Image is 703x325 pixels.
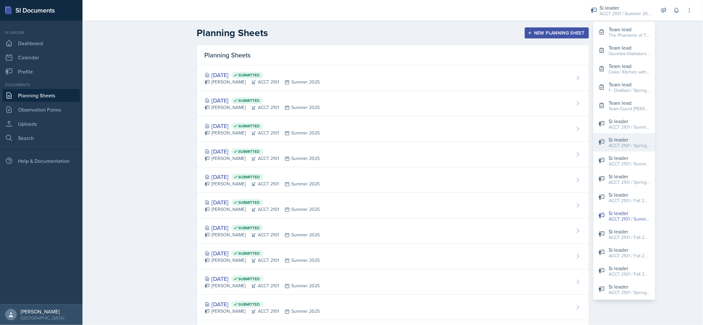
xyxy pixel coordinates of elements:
div: [DATE] [205,71,320,79]
div: [DATE] [205,300,320,309]
button: Team lead Goomba Gladiators / Fall 2024 [593,41,655,60]
div: Si leader [609,172,650,180]
div: Team lead [609,99,650,107]
div: Si leader [609,264,650,272]
div: ACCT 2101 / Summer 2023 [609,161,650,167]
div: [DATE] [205,249,320,258]
div: [PERSON_NAME] ACCT 2101 Summer 2025 [205,155,320,162]
div: ACCT 2101 / Spring 2023 [609,289,650,296]
button: Team lead Team Count [PERSON_NAME] - PURPLE / Spring 2024 [593,96,655,115]
div: Goomba Gladiators / Fall 2024 [609,50,650,57]
button: Team lead 1 - OutKast / Spring 2023 [593,78,655,96]
div: Coles' Kitchen with [PERSON_NAME] / Fall 2023 [609,69,650,75]
a: [DATE] Submitted [PERSON_NAME]ACCT 2101Summer 2025 [197,218,589,244]
button: Si leader ACCT 2101 / Summer 2024 [593,115,655,133]
a: Dashboard [3,37,80,50]
button: Si leader ACCT 2101 / Fall 2022 [593,243,655,262]
div: Documents [3,82,80,88]
a: [DATE] Submitted [PERSON_NAME]ACCT 2101Summer 2025 [197,65,589,91]
div: [PERSON_NAME] ACCT 2101 Summer 2025 [205,282,320,289]
div: Team lead [609,25,650,33]
div: [DATE] [205,96,320,105]
span: Submitted [239,73,260,78]
div: ACCT 2101 / Summer 2025 [609,216,650,222]
div: Team lead [609,81,650,88]
div: ACCT 2101 / Spring 2025 [609,142,650,149]
span: Submitted [239,149,260,154]
div: [DATE] [205,122,320,130]
div: ACCT 2101 / Fall 2022 [609,252,650,259]
div: New Planning Sheet [529,30,584,35]
button: Si leader ACCT 2101 / Fall 2024 [593,188,655,207]
div: [PERSON_NAME] ACCT 2101 Summer 2025 [205,130,320,136]
div: [PERSON_NAME] [21,308,64,315]
div: Si leader [3,30,80,35]
div: [PERSON_NAME] ACCT 2101 Summer 2025 [205,79,320,85]
a: [DATE] Submitted [PERSON_NAME]ACCT 2101Summer 2025 [197,295,589,320]
div: Si leader [600,4,651,12]
span: Submitted [239,251,260,256]
button: Si leader ACCT 2101 / Fall 2025 [593,262,655,280]
div: [PERSON_NAME] ACCT 2101 Summer 2025 [205,206,320,213]
span: Submitted [239,98,260,103]
div: ACCT 2101 / Spring 2024 [609,179,650,186]
span: Submitted [239,225,260,231]
div: [PERSON_NAME] ACCT 2101 Summer 2025 [205,308,320,315]
button: Si leader ACCT 2101 / Summer 2023 [593,152,655,170]
span: Submitted [239,200,260,205]
span: Submitted [239,302,260,307]
div: ACCT 2101 / Summer 2025 [600,10,651,17]
button: New Planning Sheet [525,27,589,38]
div: Planning Sheets [197,45,589,65]
div: ACCT 2101 / Summer 2024 [609,124,650,131]
a: Calendar [3,51,80,64]
h2: Planning Sheets [197,27,268,39]
span: Submitted [239,276,260,281]
a: [DATE] Submitted [PERSON_NAME]ACCT 2101Summer 2025 [197,269,589,295]
button: Team lead The Phantoms of The Opera / Fall 2025 [593,23,655,41]
a: [DATE] Submitted [PERSON_NAME]ACCT 2101Summer 2025 [197,167,589,193]
div: Team Count [PERSON_NAME] - PURPLE / Spring 2024 [609,105,650,112]
div: ACCT 2101 / Fall 2024 [609,197,650,204]
div: [PERSON_NAME] ACCT 2101 Summer 2025 [205,104,320,111]
div: [PERSON_NAME] ACCT 2101 Summer 2025 [205,231,320,238]
button: Si leader ACCT 2101 / Fall 2023 [593,225,655,243]
div: Team lead [609,44,650,52]
a: Search [3,132,80,144]
a: [DATE] Submitted [PERSON_NAME]ACCT 2101Summer 2025 [197,244,589,269]
div: [DATE] [205,172,320,181]
div: [DATE] [205,147,320,156]
a: Profile [3,65,80,78]
a: [DATE] Submitted [PERSON_NAME]ACCT 2101Summer 2025 [197,193,589,218]
div: ACCT 2101 / Fall 2023 [609,234,650,241]
div: 1 - OutKast / Spring 2023 [609,87,650,94]
div: Si leader [609,246,650,254]
div: [DATE] [205,223,320,232]
div: Help & Documentation [3,154,80,167]
div: Si leader [609,191,650,199]
a: Observation Forms [3,103,80,116]
button: Team lead Coles' Kitchen with [PERSON_NAME] / Fall 2023 [593,60,655,78]
a: Uploads [3,117,80,130]
span: Submitted [239,123,260,129]
div: Team lead [609,62,650,70]
button: Si leader ACCT 2101 / Spring 2023 [593,280,655,299]
div: [PERSON_NAME] ACCT 2101 Summer 2025 [205,181,320,187]
div: Si leader [609,117,650,125]
button: Si leader ACCT 2101 / Summer 2025 [593,207,655,225]
button: Si leader ACCT 2101 / Spring 2024 [593,170,655,188]
div: [PERSON_NAME] ACCT 2101 Summer 2025 [205,257,320,264]
a: [DATE] Submitted [PERSON_NAME]ACCT 2101Summer 2025 [197,142,589,167]
div: [GEOGRAPHIC_DATA] [21,315,64,321]
a: Planning Sheets [3,89,80,102]
div: Si leader [609,209,650,217]
div: Si leader [609,228,650,235]
div: The Phantoms of The Opera / Fall 2025 [609,32,650,39]
span: Submitted [239,174,260,180]
a: [DATE] Submitted [PERSON_NAME]ACCT 2101Summer 2025 [197,91,589,116]
div: ACCT 2101 / Fall 2025 [609,271,650,278]
a: [DATE] Submitted [PERSON_NAME]ACCT 2101Summer 2025 [197,116,589,142]
div: Si leader [609,136,650,143]
div: [DATE] [205,198,320,207]
div: Si leader [609,283,650,291]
